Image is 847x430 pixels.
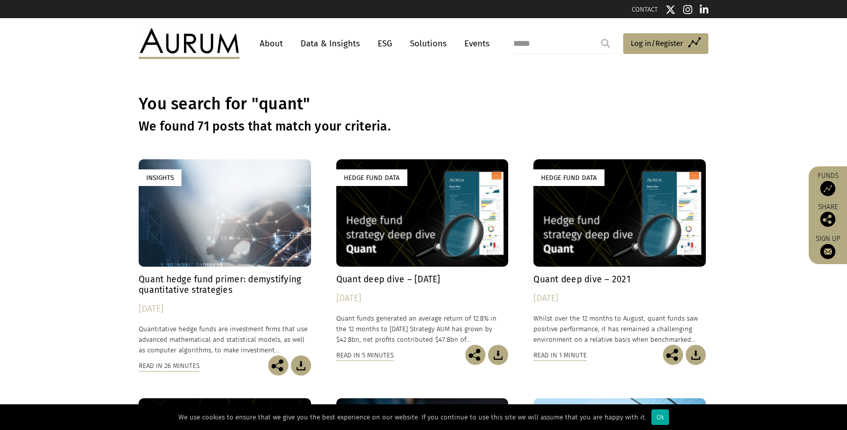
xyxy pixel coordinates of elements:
div: Read in 1 minute [533,350,587,361]
img: Share this post [820,212,835,227]
div: [DATE] [533,291,706,305]
a: Funds [814,171,842,196]
img: Download Article [488,345,508,365]
a: Insights Quant hedge fund primer: demystifying quantitative strategies [DATE] Quantitative hedge ... [139,159,311,355]
a: Events [459,34,490,53]
span: Log in/Register [631,37,683,49]
h4: Quant hedge fund primer: demystifying quantitative strategies [139,274,311,295]
a: ESG [373,34,397,53]
p: Quantitative hedge funds are investment firms that use advanced mathematical and statistical mode... [139,324,311,355]
a: About [255,34,288,53]
a: Data & Insights [295,34,365,53]
div: Hedge Fund Data [533,169,604,186]
img: Instagram icon [683,5,692,15]
a: Solutions [405,34,452,53]
a: Hedge Fund Data Quant deep dive – [DATE] [DATE] Quant funds generated an average return of 12.8% ... [336,159,509,345]
input: Submit [595,33,616,53]
div: Read in 26 minutes [139,360,200,372]
a: Hedge Fund Data Quant deep dive – 2021 [DATE] Whilst over the 12 months to August, quant funds sa... [533,159,706,345]
div: Share [814,204,842,227]
h1: You search for "quant" [139,94,708,114]
img: Share this post [268,355,288,376]
img: Linkedin icon [700,5,709,15]
img: Download Article [291,355,311,376]
img: Twitter icon [665,5,676,15]
div: Insights [139,169,181,186]
p: Whilst over the 12 months to August, quant funds saw positive performance, it has remained a chal... [533,313,706,345]
img: Share this post [663,345,683,365]
img: Share this post [465,345,486,365]
img: Access Funds [820,181,835,196]
div: Ok [651,409,669,425]
h4: Quant deep dive – 2021 [533,274,706,285]
a: Sign up [814,234,842,259]
h4: Quant deep dive – [DATE] [336,274,509,285]
a: CONTACT [632,6,658,13]
img: Aurum [139,28,239,58]
div: Read in 5 minutes [336,350,394,361]
div: [DATE] [336,291,509,305]
a: Log in/Register [623,33,708,54]
img: Sign up to our newsletter [820,244,835,259]
img: Download Article [686,345,706,365]
div: [DATE] [139,302,311,316]
p: Quant funds generated an average return of 12.8% in the 12 months to [DATE] Strategy AUM has grow... [336,313,509,345]
h3: We found 71 posts that match your criteria. [139,119,708,134]
div: Hedge Fund Data [336,169,407,186]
